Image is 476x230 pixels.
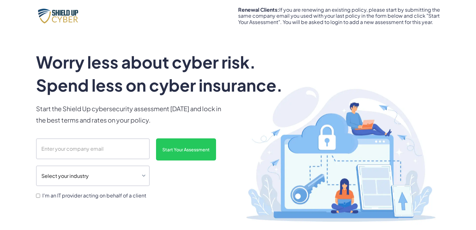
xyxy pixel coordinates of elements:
h1: Worry less about cyber risk. Spend less on cyber insurance. [36,51,299,97]
input: Enter your company email [36,138,150,159]
p: Start the Shield Up cybersecurity assessment [DATE] and lock in the best terms and rates on your ... [36,103,226,126]
form: scanform [36,138,226,200]
input: I'm an IT provider acting on behalf of a client [36,194,40,198]
input: Start Your Assessment [156,138,216,160]
span: I'm an IT provider acting on behalf of a client [42,192,146,198]
strong: Renewal Clients: [238,6,279,13]
img: Shield Up Cyber Logo [36,7,83,25]
div: If you are renewing an existing policy, please start by submitting the same company email you use... [238,7,440,25]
